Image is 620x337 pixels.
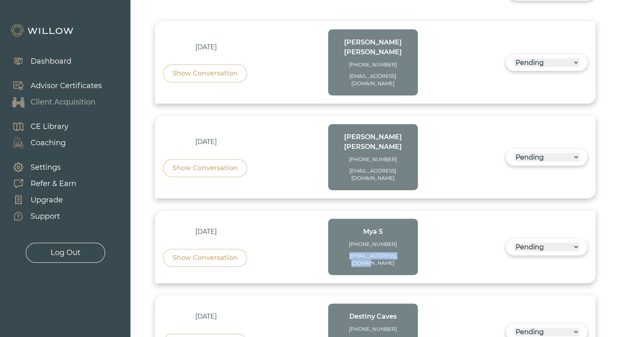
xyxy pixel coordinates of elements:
a: Advisor Certificates [4,78,102,94]
a: Settings [4,159,76,175]
div: [DATE] [163,137,249,147]
div: [DATE] [163,227,249,237]
div: [DATE] [163,312,249,321]
a: Refer & Earn [4,175,76,192]
div: Refer & Earn [31,178,76,189]
div: [PHONE_NUMBER] [336,241,410,248]
a: Client Acquisition [4,94,102,110]
div: Show Conversation [172,253,238,263]
div: [EMAIL_ADDRESS][DOMAIN_NAME] [336,167,410,182]
div: CE Library [31,121,68,132]
div: [EMAIL_ADDRESS][DOMAIN_NAME] [336,252,410,267]
a: CE Library [4,118,68,135]
div: Show Conversation [172,163,238,173]
div: Support [31,211,60,222]
div: [PHONE_NUMBER] [336,326,410,333]
div: [EMAIL_ADDRESS][DOMAIN_NAME] [336,73,410,87]
div: Client Acquisition [31,97,95,108]
div: [PHONE_NUMBER] [336,156,410,163]
div: Mya S [336,227,410,237]
a: Upgrade [4,192,76,208]
div: Dashboard [31,56,71,67]
div: Coaching [31,137,66,149]
a: Dashboard [4,53,71,69]
div: [PHONE_NUMBER] [336,61,410,69]
div: Upgrade [31,195,63,206]
div: Destiny Caves [336,312,410,321]
div: Show Conversation [172,69,238,78]
a: Coaching [4,135,68,151]
div: Log Out [51,247,80,258]
div: [PERSON_NAME] [PERSON_NAME] [336,132,410,152]
div: Advisor Certificates [31,80,102,91]
div: [PERSON_NAME] [PERSON_NAME] [336,38,410,57]
div: [DATE] [163,42,249,52]
img: Willow [10,24,75,37]
div: Settings [31,162,61,173]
